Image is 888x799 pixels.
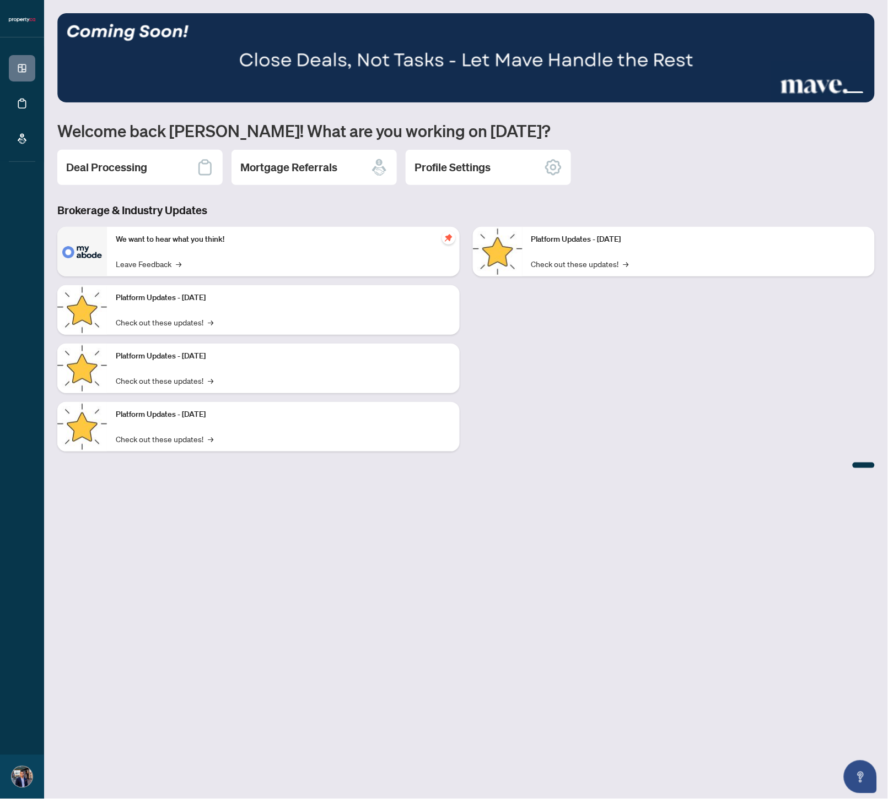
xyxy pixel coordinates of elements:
[116,350,451,362] p: Platform Updates - [DATE]
[57,402,107,452] img: Platform Updates - July 8, 2025
[623,258,629,270] span: →
[208,433,213,445] span: →
[240,160,337,175] h2: Mortgage Referrals
[57,13,875,102] img: Slide 3
[844,760,877,793] button: Open asap
[116,292,451,304] p: Platform Updates - [DATE]
[828,91,833,96] button: 2
[176,258,181,270] span: →
[116,233,451,246] p: We want to hear what you think!
[116,316,213,328] a: Check out these updates!→
[57,120,875,141] h1: Welcome back [PERSON_NAME]! What are you working on [DATE]?
[116,433,213,445] a: Check out these updates!→
[208,374,213,387] span: →
[9,17,35,23] img: logo
[116,409,451,421] p: Platform Updates - [DATE]
[116,258,181,270] a: Leave Feedback→
[820,91,824,96] button: 1
[57,203,875,218] h3: Brokerage & Industry Updates
[57,344,107,393] img: Platform Updates - July 21, 2025
[837,91,842,96] button: 3
[66,160,147,175] h2: Deal Processing
[415,160,491,175] h2: Profile Settings
[531,258,629,270] a: Check out these updates!→
[208,316,213,328] span: →
[442,231,455,244] span: pushpin
[846,91,864,96] button: 4
[473,227,523,276] img: Platform Updates - June 23, 2025
[57,285,107,335] img: Platform Updates - September 16, 2025
[57,227,107,276] img: We want to hear what you think!
[12,767,33,787] img: Profile Icon
[116,374,213,387] a: Check out these updates!→
[531,233,867,246] p: Platform Updates - [DATE]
